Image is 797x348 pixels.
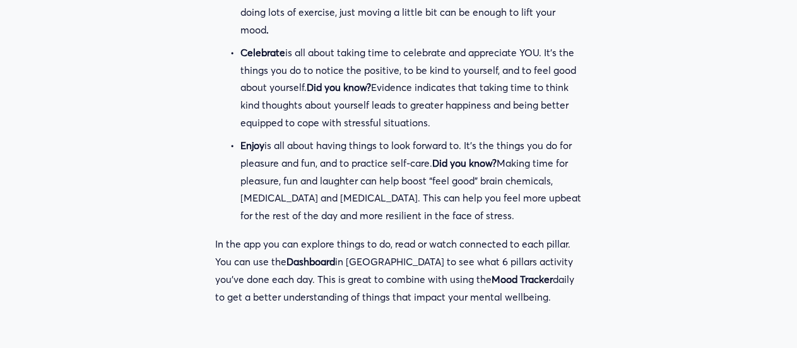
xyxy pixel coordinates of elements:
[240,44,582,132] p: is all about taking time to celebrate and appreciate YOU. It’s the things you do to notice the po...
[240,137,582,225] p: is all about having things to look forward to. It’s the things you do for pleasure and fun, and t...
[266,24,269,36] strong: .
[240,140,264,152] strong: Enjoy
[215,236,582,306] p: In the app you can explore things to do, read or watch connected to each pillar. You can use the ...
[492,273,553,285] strong: Mood Tracker
[432,157,497,169] strong: Did you know?
[286,256,335,268] strong: Dashboard
[240,47,285,59] strong: Celebrate
[307,81,371,93] strong: Did you know?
